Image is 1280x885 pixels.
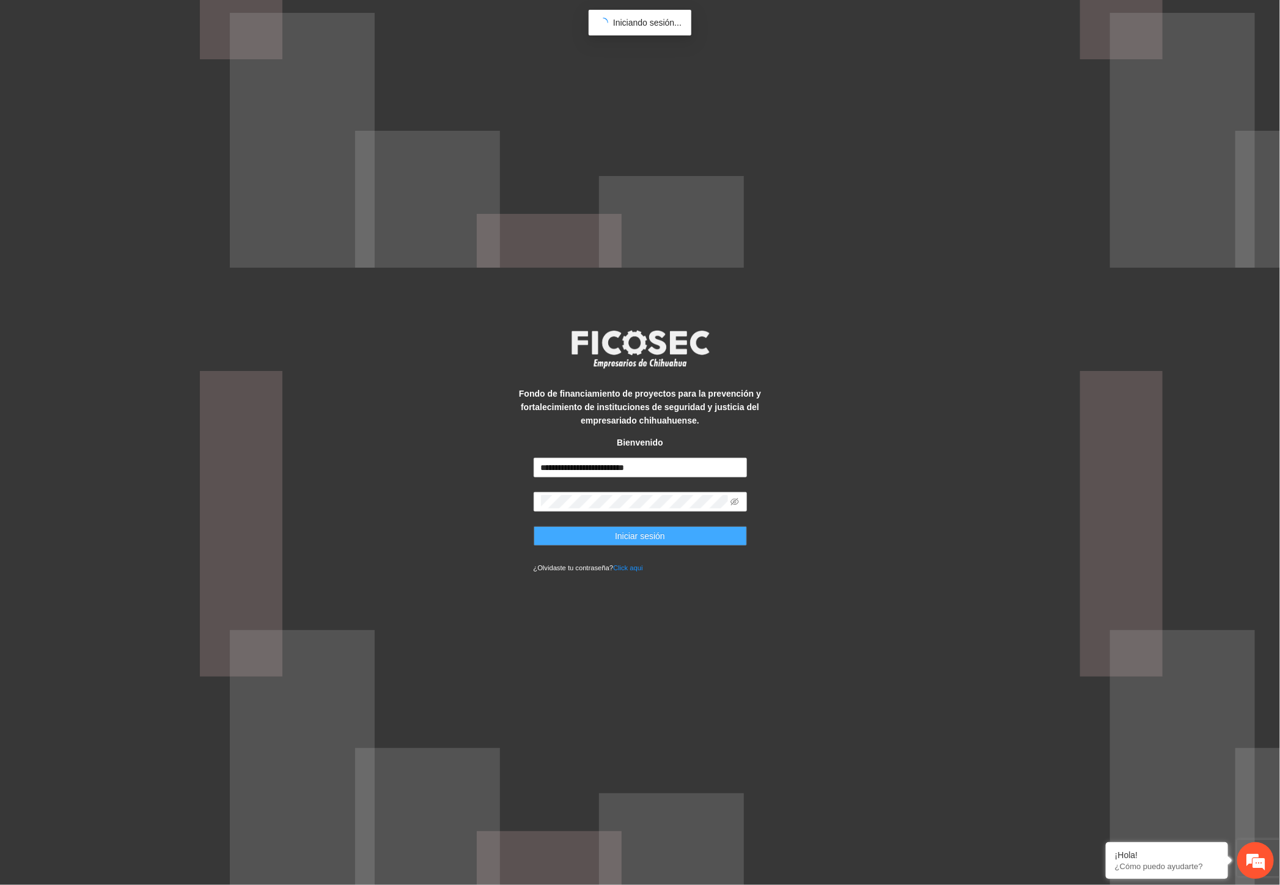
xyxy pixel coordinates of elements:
[617,438,663,447] strong: Bienvenido
[534,564,643,571] small: ¿Olvidaste tu contraseña?
[730,498,739,506] span: eye-invisible
[613,564,643,571] a: Click aqui
[534,526,747,546] button: Iniciar sesión
[613,18,682,28] span: Iniciando sesión...
[519,389,761,425] strong: Fondo de financiamiento de proyectos para la prevención y fortalecimiento de instituciones de seg...
[1115,862,1219,871] p: ¿Cómo puedo ayudarte?
[615,529,665,543] span: Iniciar sesión
[1115,850,1219,860] div: ¡Hola!
[598,18,608,28] span: loading
[564,326,716,372] img: logo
